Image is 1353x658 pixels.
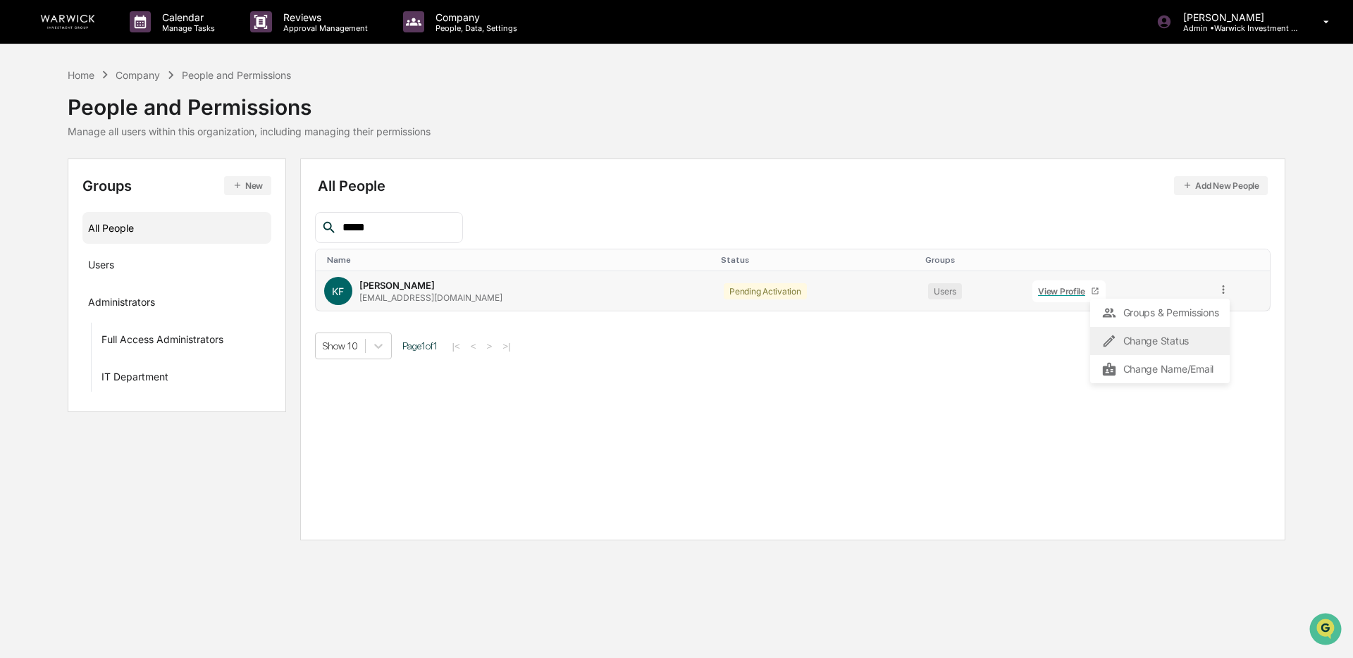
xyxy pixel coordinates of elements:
[101,333,223,350] div: Full Access Administrators
[272,23,375,33] p: Approval Management
[14,108,39,133] img: 1746055101610-c473b297-6a78-478c-a979-82029cc54cd1
[359,280,435,291] div: [PERSON_NAME]
[1101,361,1218,378] div: Change Name/Email
[424,23,524,33] p: People, Data, Settings
[116,69,160,81] div: Company
[68,83,431,120] div: People and Permissions
[424,11,524,23] p: Company
[1101,304,1218,321] div: Groups & Permissions
[1038,286,1091,297] div: View Profile
[140,239,171,249] span: Pylon
[318,176,1268,195] div: All People
[925,255,1018,265] div: Toggle SortBy
[88,296,155,313] div: Administrators
[483,340,497,352] button: >
[82,176,271,195] div: Groups
[1032,280,1106,302] a: View Profile
[68,69,94,81] div: Home
[448,340,464,352] button: |<
[1101,333,1218,349] div: Change Status
[88,216,266,240] div: All People
[14,206,25,217] div: 🔎
[8,199,94,224] a: 🔎Data Lookup
[48,108,231,122] div: Start new chat
[99,238,171,249] a: Powered byPylon
[14,179,25,190] div: 🖐️
[402,340,438,352] span: Page 1 of 1
[68,125,431,137] div: Manage all users within this organization, including managing their permissions
[724,283,807,299] div: Pending Activation
[48,122,178,133] div: We're available if you need us!
[28,178,91,192] span: Preclearance
[1172,11,1303,23] p: [PERSON_NAME]
[240,112,257,129] button: Start new chat
[1172,23,1303,33] p: Admin • Warwick Investment Group
[8,172,97,197] a: 🖐️Preclearance
[359,292,502,303] div: [EMAIL_ADDRESS][DOMAIN_NAME]
[1308,612,1346,650] iframe: Open customer support
[1174,176,1268,195] button: Add New People
[97,172,180,197] a: 🗄️Attestations
[467,340,481,352] button: <
[28,204,89,218] span: Data Lookup
[14,30,257,52] p: How can we help?
[1220,255,1264,265] div: Toggle SortBy
[332,285,344,297] span: KF
[88,259,114,275] div: Users
[272,11,375,23] p: Reviews
[101,371,168,387] div: IT Department
[182,69,291,81] div: People and Permissions
[224,176,271,195] button: New
[928,283,962,299] div: Users
[498,340,514,352] button: >|
[721,255,914,265] div: Toggle SortBy
[1030,255,1203,265] div: Toggle SortBy
[151,11,222,23] p: Calendar
[151,23,222,33] p: Manage Tasks
[34,15,101,29] img: logo
[116,178,175,192] span: Attestations
[102,179,113,190] div: 🗄️
[327,255,710,265] div: Toggle SortBy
